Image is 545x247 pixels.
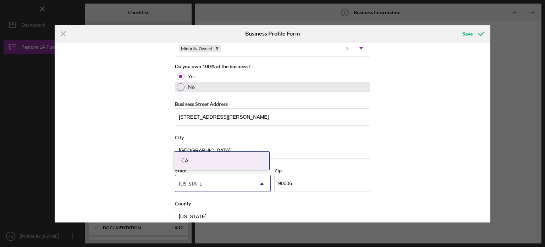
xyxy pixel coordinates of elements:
[179,45,213,52] div: Minority-Owned
[174,152,269,170] div: CA
[188,74,196,79] label: Yes
[188,84,195,90] label: No
[175,101,228,107] label: Business Street Address
[175,200,191,206] label: County
[213,45,221,52] div: Remove Minority-Owned
[175,134,184,140] label: City
[462,27,473,41] div: Save
[274,167,282,173] label: Zip
[245,30,300,37] h6: Business Profile Form
[455,27,490,41] button: Save
[175,64,370,69] div: Do you own 100% of the business?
